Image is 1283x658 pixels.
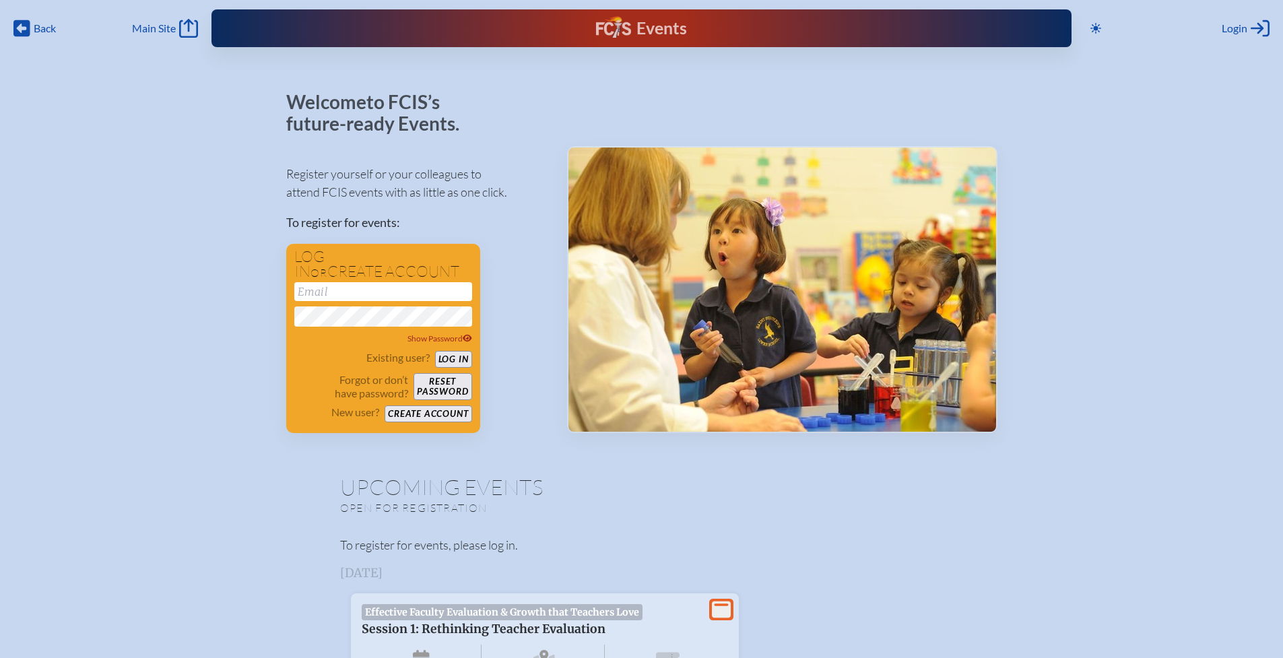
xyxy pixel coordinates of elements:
h3: [DATE] [340,566,944,580]
span: Session 1: Rethinking Teacher Evaluation [362,622,605,636]
div: FCIS Events — Future ready [448,16,834,40]
p: New user? [331,405,379,419]
span: Effective Faculty Evaluation & Growth that Teachers Love [362,604,643,620]
span: Show Password [407,333,472,343]
button: Resetpassword [414,373,471,400]
p: Existing user? [366,351,430,364]
span: Back [34,22,56,35]
p: Welcome to FCIS’s future-ready Events. [286,92,475,134]
p: Register yourself or your colleagues to attend FCIS events with as little as one click. [286,165,546,201]
button: Log in [435,351,472,368]
span: Main Site [132,22,176,35]
h1: Upcoming Events [340,476,944,498]
span: Login [1222,22,1247,35]
p: To register for events, please log in. [340,536,944,554]
button: Create account [385,405,471,422]
p: Open for registration [340,501,696,515]
a: Main Site [132,19,198,38]
img: Events [568,147,996,432]
input: Email [294,282,472,301]
p: To register for events: [286,213,546,232]
p: Forgot or don’t have password? [294,373,409,400]
h1: Log in create account [294,249,472,279]
span: or [310,266,327,279]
